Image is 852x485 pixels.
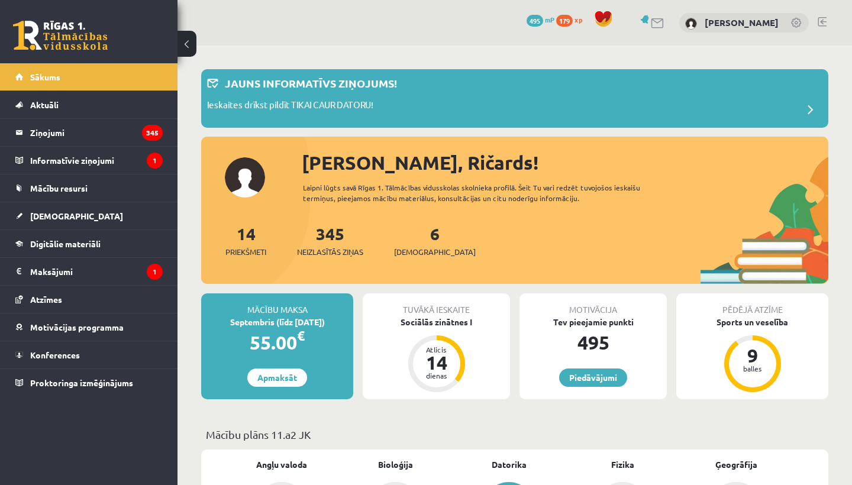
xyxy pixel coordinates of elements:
div: dienas [419,372,454,379]
a: Digitālie materiāli [15,230,163,257]
div: 495 [519,328,667,357]
a: 345Neizlasītās ziņas [297,223,363,258]
a: 179 xp [556,15,588,24]
a: Atzīmes [15,286,163,313]
a: Jauns informatīvs ziņojums! Ieskaites drīkst pildīt TIKAI CAUR DATORU! [207,75,822,122]
span: [DEMOGRAPHIC_DATA] [30,211,123,221]
span: Sākums [30,72,60,82]
a: Konferences [15,341,163,368]
span: mP [545,15,554,24]
a: Motivācijas programma [15,313,163,341]
a: Angļu valoda [256,458,307,471]
a: [DEMOGRAPHIC_DATA] [15,202,163,229]
div: Laipni lūgts savā Rīgas 1. Tālmācības vidusskolas skolnieka profilā. Šeit Tu vari redzēt tuvojošo... [303,182,679,203]
span: 495 [527,15,543,27]
a: Sākums [15,63,163,90]
a: Mācību resursi [15,174,163,202]
img: Ričards Puniņš [685,18,697,30]
span: Priekšmeti [225,246,266,258]
div: 9 [735,346,770,365]
a: Piedāvājumi [559,368,627,387]
legend: Informatīvie ziņojumi [30,147,163,174]
div: Pēdējā atzīme [676,293,828,316]
a: Ģeogrāfija [715,458,757,471]
p: Jauns informatīvs ziņojums! [225,75,397,91]
span: Motivācijas programma [30,322,124,332]
a: Maksājumi1 [15,258,163,285]
a: Fizika [611,458,634,471]
a: Apmaksāt [247,368,307,387]
a: Ziņojumi345 [15,119,163,146]
div: Mācību maksa [201,293,353,316]
div: Tev pieejamie punkti [519,316,667,328]
span: xp [575,15,582,24]
div: balles [735,365,770,372]
div: Motivācija [519,293,667,316]
div: 14 [419,353,454,372]
span: Proktoringa izmēģinājums [30,377,133,388]
span: € [297,327,305,344]
i: 345 [142,125,163,141]
a: Rīgas 1. Tālmācības vidusskola [13,21,108,50]
div: [PERSON_NAME], Ričards! [302,148,828,177]
span: Mācību resursi [30,183,88,193]
span: Konferences [30,350,80,360]
i: 1 [147,264,163,280]
a: 14Priekšmeti [225,223,266,258]
span: Aktuāli [30,99,59,110]
a: [PERSON_NAME] [705,17,779,28]
a: Proktoringa izmēģinājums [15,369,163,396]
div: Sports un veselība [676,316,828,328]
div: Tuvākā ieskaite [363,293,510,316]
span: Atzīmes [30,294,62,305]
p: Ieskaites drīkst pildīt TIKAI CAUR DATORU! [207,98,373,115]
div: Septembris (līdz [DATE]) [201,316,353,328]
span: 179 [556,15,573,27]
a: Aktuāli [15,91,163,118]
a: Datorika [492,458,527,471]
i: 1 [147,153,163,169]
a: Sports un veselība 9 balles [676,316,828,394]
span: Digitālie materiāli [30,238,101,249]
div: Sociālās zinātnes I [363,316,510,328]
a: Bioloģija [378,458,413,471]
div: Atlicis [419,346,454,353]
legend: Ziņojumi [30,119,163,146]
span: [DEMOGRAPHIC_DATA] [394,246,476,258]
div: 55.00 [201,328,353,357]
a: Sociālās zinātnes I Atlicis 14 dienas [363,316,510,394]
p: Mācību plāns 11.a2 JK [206,426,824,442]
a: 495 mP [527,15,554,24]
a: 6[DEMOGRAPHIC_DATA] [394,223,476,258]
a: Informatīvie ziņojumi1 [15,147,163,174]
legend: Maksājumi [30,258,163,285]
span: Neizlasītās ziņas [297,246,363,258]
